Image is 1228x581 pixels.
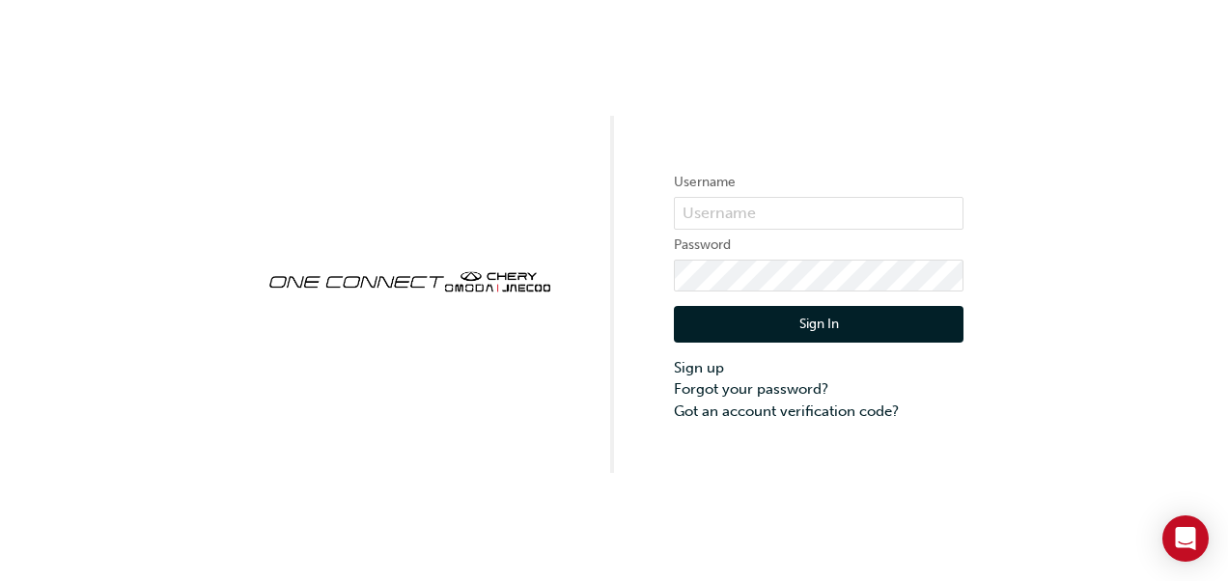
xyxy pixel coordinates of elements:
button: Sign In [674,306,963,343]
a: Forgot your password? [674,378,963,401]
label: Username [674,171,963,194]
input: Username [674,197,963,230]
img: oneconnect [265,255,554,305]
label: Password [674,234,963,257]
a: Sign up [674,357,963,379]
div: Open Intercom Messenger [1162,515,1209,562]
a: Got an account verification code? [674,401,963,423]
